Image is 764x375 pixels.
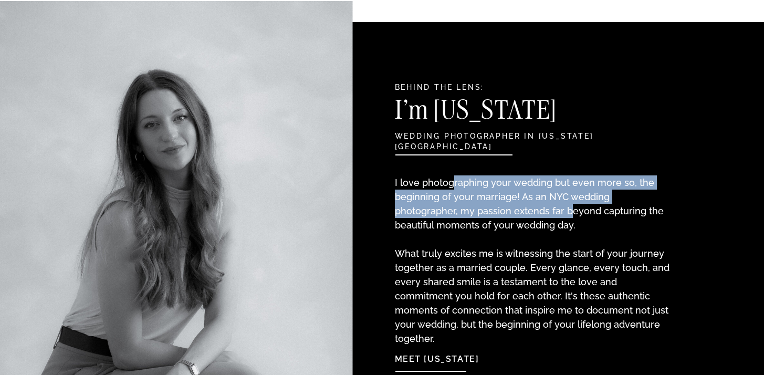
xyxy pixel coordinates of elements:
h3: I'm [US_STATE] [395,97,623,129]
h2: Behind the Lens: [395,82,618,94]
h2: wedding photographer in [US_STATE][GEOGRAPHIC_DATA] [395,131,618,143]
a: Meet [US_STATE] [395,346,509,368]
p: I love photographing your wedding but even more so, the beginning of your marriage! As an NYC wed... [395,175,673,325]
